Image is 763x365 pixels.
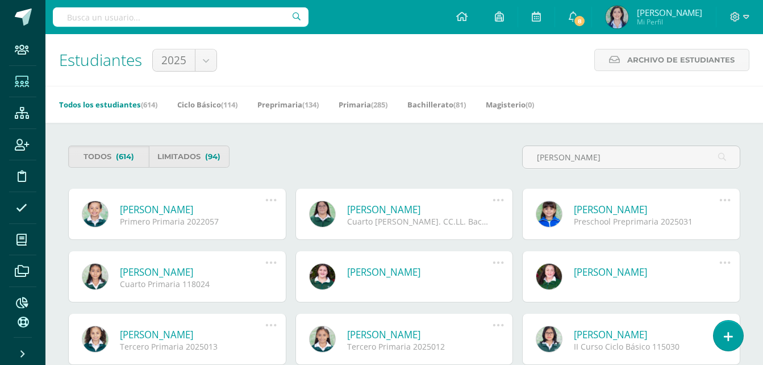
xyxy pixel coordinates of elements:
[120,216,266,227] div: Primero Primaria 2022057
[120,328,266,341] a: [PERSON_NAME]
[574,203,720,216] a: [PERSON_NAME]
[153,49,216,71] a: 2025
[486,96,534,114] a: Magisterio(0)
[627,49,735,70] span: Archivo de Estudiantes
[574,266,720,279] a: [PERSON_NAME]
[161,49,186,71] span: 2025
[116,146,134,167] span: (614)
[526,99,534,110] span: (0)
[149,146,230,168] a: Limitados(94)
[347,203,493,216] a: [PERSON_NAME]
[120,279,266,289] div: Cuarto Primaria 118024
[573,15,586,27] span: 8
[347,328,493,341] a: [PERSON_NAME]
[120,203,266,216] a: [PERSON_NAME]
[347,266,493,279] a: [PERSON_NAME]
[141,99,157,110] span: (614)
[407,96,466,114] a: Bachillerato(81)
[347,341,493,352] div: Tercero Primaria 2025012
[371,99,387,110] span: (285)
[59,49,142,70] span: Estudiantes
[302,99,319,110] span: (134)
[177,96,237,114] a: Ciclo Básico(114)
[339,96,387,114] a: Primaria(285)
[347,216,493,227] div: Cuarto [PERSON_NAME]. CC.LL. Bachillerato 2022014
[120,266,266,279] a: [PERSON_NAME]
[637,7,702,18] span: [PERSON_NAME]
[120,341,266,352] div: Tercero Primaria 2025013
[574,216,720,227] div: Preschool Preprimaria 2025031
[221,99,237,110] span: (114)
[205,146,220,167] span: (94)
[59,96,157,114] a: Todos los estudiantes(614)
[68,146,149,168] a: Todos(614)
[574,328,720,341] a: [PERSON_NAME]
[637,17,702,27] span: Mi Perfil
[53,7,308,27] input: Busca un usuario...
[606,6,628,28] img: 2f9659416ba1a5f1231b987658998d2f.png
[523,146,740,168] input: Busca al estudiante aquí...
[594,49,749,71] a: Archivo de Estudiantes
[257,96,319,114] a: Preprimaria(134)
[453,99,466,110] span: (81)
[574,341,720,352] div: II Curso Ciclo Básico 115030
